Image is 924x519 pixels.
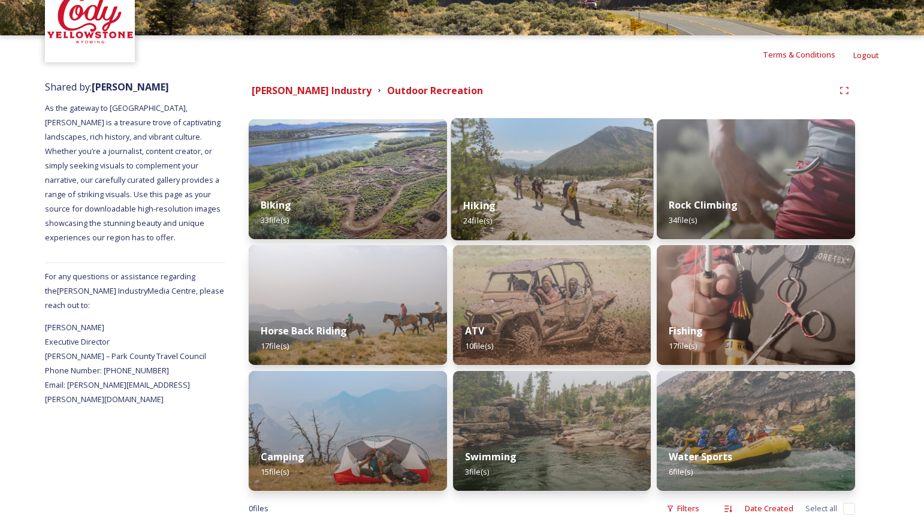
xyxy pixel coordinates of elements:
[463,215,492,226] span: 24 file(s)
[669,324,703,337] strong: Fishing
[387,84,483,97] strong: Outdoor Recreation
[261,198,291,212] strong: Biking
[763,47,853,62] a: Terms & Conditions
[45,102,222,243] span: As the gateway to [GEOGRAPHIC_DATA], [PERSON_NAME] is a treasure trove of captivating landscapes,...
[669,340,697,351] span: 17 file(s)
[45,271,224,310] span: For any questions or assistance regarding the [PERSON_NAME] Industry Media Centre, please reach o...
[669,198,738,212] strong: Rock Climbing
[669,215,697,225] span: 34 file(s)
[669,450,732,463] strong: Water Sports
[453,371,651,491] img: ec56821d-57dd-4978-bd5e-c1ee03a02729.jpg
[45,322,206,405] span: [PERSON_NAME] Executive Director [PERSON_NAME] – Park County Travel Council Phone Number: [PHONE_...
[465,466,489,477] span: 3 file(s)
[249,245,447,365] img: a6258581-f425-434b-bf4d-681e12d01cf8.jpg
[465,340,493,351] span: 10 file(s)
[261,215,289,225] span: 33 file(s)
[463,199,496,212] strong: Hiking
[669,466,693,477] span: 6 file(s)
[465,450,517,463] strong: Swimming
[45,80,169,93] span: Shared by:
[261,450,304,463] strong: Camping
[657,371,855,491] img: d483fb52-e37e-4c48-b0e9-0743f1f45a69.jpg
[92,80,169,93] strong: [PERSON_NAME]
[252,84,372,97] strong: [PERSON_NAME] Industry
[451,118,653,240] img: 9G09ukj0ESYAAAAAAAAqIAhikers-near-heart-lake-geyser-basin-upper-group_51352256017_o.jpg
[261,324,347,337] strong: Horse Back Riding
[249,119,447,239] img: 547e9a40-679c-4459-a128-f7f4c83b5907.jpg
[249,371,447,491] img: 9G09ukj0ESYAAAAAAAAD8ASummer_2021Camping_0008_Madden_AndyAustin.jpg
[763,49,835,60] span: Terms & Conditions
[657,119,855,239] img: cf531f89-cadd-452c-ac9c-5db2bc767743.jpg
[261,466,289,477] span: 15 file(s)
[453,245,651,365] img: 9G09ukj0ESYAAAAAAABUfgGranite%2520and%2520Light%2520Tread%2520N%2520Trails%25205.jpg
[249,503,268,514] span: 0 file s
[261,340,289,351] span: 17 file(s)
[657,245,855,365] img: 32796dd7-7c66-4bcf-ac56-dad97f829544.jpg
[853,50,879,61] span: Logout
[805,503,837,514] span: Select all
[465,324,484,337] strong: ATV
